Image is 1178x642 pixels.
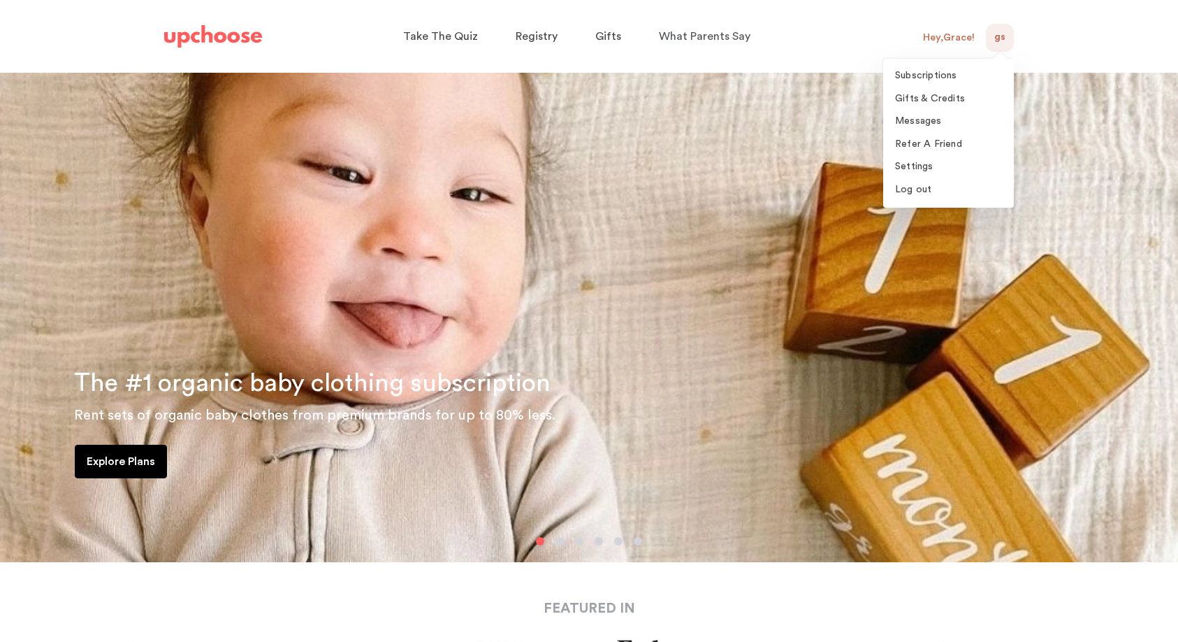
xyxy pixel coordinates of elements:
[403,23,482,50] a: Take The Quiz
[595,31,621,42] span: Gifts
[659,31,750,42] span: What Parents Say
[895,139,962,149] span: Refer A Friend
[994,29,1005,46] span: GS
[74,371,551,396] span: The #1 organic baby clothing subscription
[544,601,635,615] strong: FEATURED IN
[888,110,1009,134] a: Messages
[923,31,975,44] div: Hey, Grace !
[403,31,478,42] span: Take The Quiz
[164,25,262,48] img: UpChoose
[895,162,933,171] span: Settings
[895,185,931,194] span: Log out
[164,22,262,51] a: UpChoose
[888,156,1009,179] a: Settings
[75,445,167,478] a: Explore Plans
[895,71,957,80] span: Subscriptions
[888,134,1009,157] a: Refer A Friend
[888,88,1009,111] a: Gifts & Credits
[74,404,1161,427] p: Rent sets of organic baby clothes from premium brands for up to 80% less.
[595,23,625,50] a: Gifts
[516,31,558,42] span: Registry
[888,65,1009,88] a: Subscriptions
[895,94,965,104] span: Gifts & Credits
[888,179,1009,202] a: Log out
[87,453,155,470] p: Explore Plans
[895,116,942,126] span: Messages
[516,23,562,50] a: Registry
[659,23,755,50] a: What Parents Say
